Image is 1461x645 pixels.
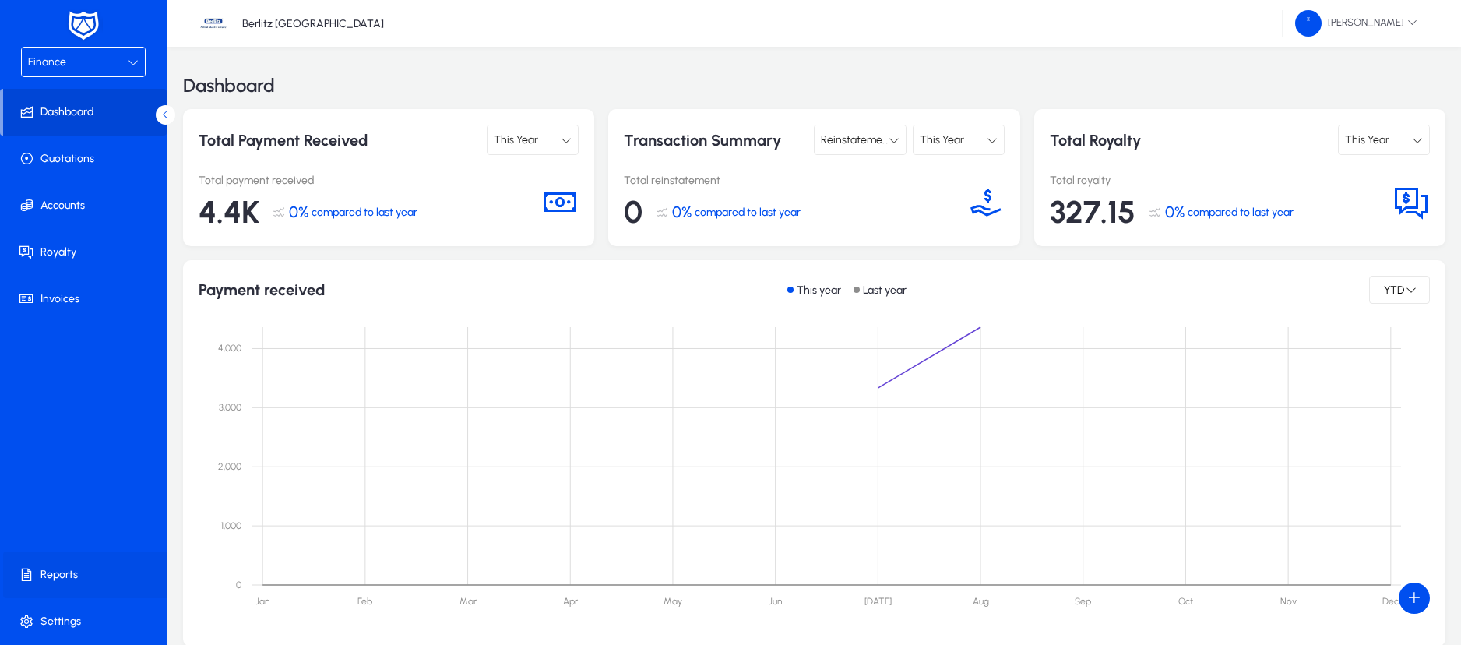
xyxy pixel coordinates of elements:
[920,133,964,146] span: This Year
[3,598,170,645] a: Settings
[3,567,170,583] span: Reports
[3,552,170,598] a: Reports
[289,203,308,221] span: 0%
[624,193,642,231] span: 0
[59,92,139,102] div: Domain Overview
[1165,203,1185,221] span: 0%
[155,90,167,103] img: tab_keywords_by_traffic_grey.svg
[1382,284,1406,297] span: YTD
[1283,9,1430,37] button: [PERSON_NAME]
[64,9,103,42] img: white-logo.png
[183,76,275,95] h3: Dashboard
[312,206,417,219] span: compared to last year
[3,291,170,307] span: Invoices
[3,198,170,213] span: Accounts
[44,25,76,37] div: v 4.0.25
[494,133,538,146] span: This Year
[42,90,55,103] img: tab_domain_overview_orange.svg
[3,104,167,120] span: Dashboard
[672,203,692,221] span: 0%
[769,596,782,607] text: Jun
[821,133,892,146] span: Reinstatement
[1295,10,1322,37] img: 58.png
[242,17,384,30] p: Berlitz [GEOGRAPHIC_DATA]
[1050,193,1135,231] span: 327.15
[3,136,170,182] a: Quotations
[199,125,382,155] p: Total Payment Received
[973,596,989,607] text: Aug
[221,520,241,531] text: 1,000
[3,614,170,629] span: Settings
[563,596,579,607] text: Apr
[1369,276,1430,304] button: YTD
[199,193,259,231] span: 4.4K
[199,174,541,187] p: Total payment received
[218,343,241,354] text: 4,000
[25,41,37,53] img: website_grey.svg
[695,206,801,219] span: compared to last year
[1178,596,1193,607] text: Oct
[3,182,170,229] a: Accounts
[1075,596,1091,607] text: Sep
[1050,174,1392,187] p: Total royalty
[236,580,241,590] text: 0
[357,596,372,607] text: Feb
[3,229,170,276] a: Royalty
[25,25,37,37] img: logo_orange.svg
[624,174,966,187] p: Total reinstatement
[3,245,170,260] span: Royalty
[1188,206,1294,219] span: compared to last year
[863,284,907,297] p: Last year
[218,461,241,472] text: 2,000
[624,125,808,155] p: Transaction Summary
[1382,596,1399,607] text: Dec
[1295,10,1417,37] span: [PERSON_NAME]
[40,41,171,53] div: Domain: [DOMAIN_NAME]
[459,596,477,607] text: Mar
[219,402,241,413] text: 3,000
[199,280,325,299] h1: Payment received
[1050,125,1234,155] p: Total Royalty
[797,284,841,297] p: This year
[199,9,228,38] img: 37.jpg
[1345,133,1389,146] span: This Year
[255,596,269,607] text: Jan
[28,55,66,69] span: Finance
[172,92,262,102] div: Keywords by Traffic
[664,596,682,607] text: May
[864,596,892,607] text: [DATE]
[3,151,170,167] span: Quotations
[3,276,170,322] a: Invoices
[1280,596,1297,607] text: Nov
